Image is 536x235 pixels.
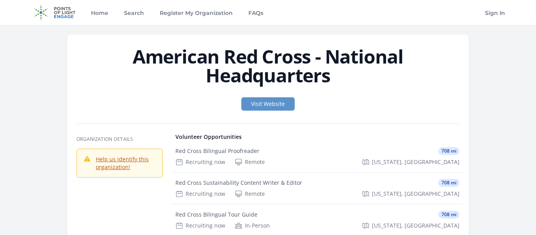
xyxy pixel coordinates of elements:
div: In-Person [235,222,270,230]
span: 708 mi [438,211,459,219]
a: Red Cross Bilingual Proofreader 708 mi Recruiting now Remote [US_STATE], [GEOGRAPHIC_DATA] [172,141,463,172]
div: Red Cross Bilingual Proofreader [175,147,259,155]
span: 708 mi [438,179,459,187]
div: Recruiting now [175,222,225,230]
h3: Organization Details [77,136,163,142]
h1: American Red Cross - National Headquarters [77,47,459,85]
div: Remote [235,190,265,198]
a: Visit Website [241,97,295,111]
div: Remote [235,158,265,166]
div: Red Cross Sustainability Content Writer & Editor [175,179,302,187]
h4: Volunteer Opportunities [175,133,459,141]
div: Recruiting now [175,190,225,198]
div: Red Cross Bilingual Tour Guide [175,211,257,219]
span: 708 mi [438,147,459,155]
a: Red Cross Sustainability Content Writer & Editor 708 mi Recruiting now Remote [US_STATE], [GEOGRA... [172,173,463,204]
div: Recruiting now [175,158,225,166]
span: [US_STATE], [GEOGRAPHIC_DATA] [372,158,459,166]
span: [US_STATE], [GEOGRAPHIC_DATA] [372,222,459,230]
span: [US_STATE], [GEOGRAPHIC_DATA] [372,190,459,198]
a: Help us identify this organization! [96,155,149,171]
